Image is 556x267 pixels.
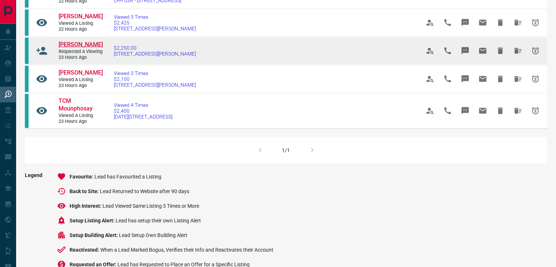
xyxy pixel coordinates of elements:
[474,102,492,120] span: Email
[70,218,116,223] span: Setup Listing Alert
[59,69,102,77] a: [PERSON_NAME]
[59,113,102,119] span: Viewed a Listing
[527,14,544,31] span: Snooze
[25,94,29,128] div: condos.ca
[492,102,509,120] span: Hide
[114,108,172,114] span: $2,400
[509,42,527,60] span: Hide All from Abby Henbeq
[114,76,196,82] span: $2,150
[59,13,102,20] a: [PERSON_NAME]
[456,42,474,60] span: Message
[421,14,439,31] span: View Profile
[527,102,544,120] span: Snooze
[25,38,29,64] div: condos.ca
[114,114,172,120] span: [DATE][STREET_ADDRESS]
[492,42,509,60] span: Hide
[114,51,196,57] span: [STREET_ADDRESS][PERSON_NAME]
[282,147,290,153] div: 1/1
[59,119,102,125] span: 23 hours ago
[456,14,474,31] span: Message
[119,232,187,238] span: Lead Setup Own Building Alert
[114,26,196,31] span: [STREET_ADDRESS][PERSON_NAME]
[474,42,492,60] span: Email
[59,69,103,76] span: [PERSON_NAME]
[70,174,94,180] span: Favourite
[59,13,103,20] span: [PERSON_NAME]
[114,14,196,31] a: Viewed 3 Times$2,425[STREET_ADDRESS][PERSON_NAME]
[59,49,102,55] span: Requested a Viewing
[59,41,102,49] a: [PERSON_NAME]
[439,102,456,120] span: Call
[114,82,196,88] span: [STREET_ADDRESS][PERSON_NAME]
[100,188,189,194] span: Lead Returned to Website after 90 days
[527,42,544,60] span: Snooze
[59,41,103,48] span: [PERSON_NAME]
[59,54,102,61] span: 23 hours ago
[94,174,161,180] span: Lead has Favourited a Listing
[474,14,492,31] span: Email
[114,102,172,120] a: Viewed 4 Times$2,400[DATE][STREET_ADDRESS]
[114,102,172,108] span: Viewed 4 Times
[70,203,102,209] span: High Interest
[474,70,492,88] span: Email
[509,70,527,88] span: Hide All from Abby Henbeq
[439,42,456,60] span: Call
[421,42,439,60] span: View Profile
[509,102,527,120] span: Hide All from TCM Mounphosay
[59,83,102,89] span: 23 hours ago
[25,66,29,92] div: condos.ca
[421,70,439,88] span: View Profile
[59,97,102,113] a: TCM Mounphosay
[439,14,456,31] span: Call
[439,70,456,88] span: Call
[59,97,93,112] span: TCM Mounphosay
[114,14,196,20] span: Viewed 3 Times
[116,218,201,223] span: Lead has setup their own Listing Alert
[492,70,509,88] span: Hide
[59,77,102,83] span: Viewed a Listing
[70,247,100,253] span: Reactivated
[421,102,439,120] span: View Profile
[114,70,196,76] span: Viewed 3 Times
[456,70,474,88] span: Message
[114,20,196,26] span: $2,425
[509,14,527,31] span: Hide All from Revathi Nair
[114,45,196,57] a: $2,250.00[STREET_ADDRESS][PERSON_NAME]
[114,70,196,88] a: Viewed 3 Times$2,150[STREET_ADDRESS][PERSON_NAME]
[114,45,196,51] span: $2,250.00
[59,20,102,27] span: Viewed a Listing
[102,203,199,209] span: Lead Viewed Same Listing 3 Times or More
[492,14,509,31] span: Hide
[70,232,119,238] span: Setup Building Alert
[59,26,102,33] span: 22 hours ago
[70,188,100,194] span: Back to Site
[25,10,29,36] div: condos.ca
[527,70,544,88] span: Snooze
[456,102,474,120] span: Message
[100,247,273,253] span: When a Lead Marked Bogus, Verifies their Info and Reactivates their Account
